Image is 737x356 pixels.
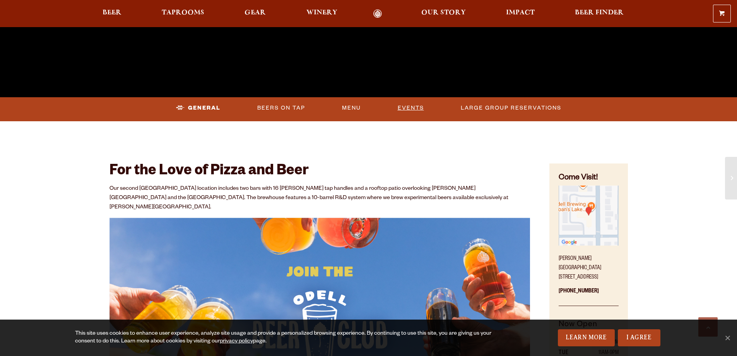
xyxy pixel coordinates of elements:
[103,10,121,16] span: Beer
[173,99,224,117] a: General
[570,9,629,18] a: Beer Finder
[109,163,530,181] h2: For the Love of Pizza and Beer
[698,317,718,337] a: Scroll to top
[97,9,127,18] a: Beer
[157,9,209,18] a: Taprooms
[239,9,271,18] a: Gear
[458,99,564,117] a: Large Group Reservations
[559,250,618,282] p: [PERSON_NAME][GEOGRAPHIC_DATA] [STREET_ADDRESS]
[723,334,731,342] span: No
[220,339,253,345] a: privacy policy
[301,9,342,18] a: Winery
[395,99,427,117] a: Events
[559,282,618,306] p: [PHONE_NUMBER]
[421,10,466,16] span: Our Story
[109,184,530,212] p: Our second [GEOGRAPHIC_DATA] location includes two bars with 16 [PERSON_NAME] tap handles and a r...
[618,329,660,346] a: I Agree
[162,10,204,16] span: Taprooms
[501,9,540,18] a: Impact
[416,9,471,18] a: Our Story
[339,99,364,117] a: Menu
[75,330,494,346] div: This site uses cookies to enhance user experience, analyze site usage and provide a personalized ...
[506,10,535,16] span: Impact
[558,329,615,346] a: Learn More
[559,242,618,248] a: Find on Google Maps (opens in a new window)
[254,99,308,117] a: Beers On Tap
[559,173,618,184] h4: Come Visit!
[559,319,618,338] h5: Now Open
[306,10,337,16] span: Winery
[559,186,618,245] img: Small thumbnail of location on map
[245,10,266,16] span: Gear
[363,9,392,18] a: Odell Home
[575,10,624,16] span: Beer Finder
